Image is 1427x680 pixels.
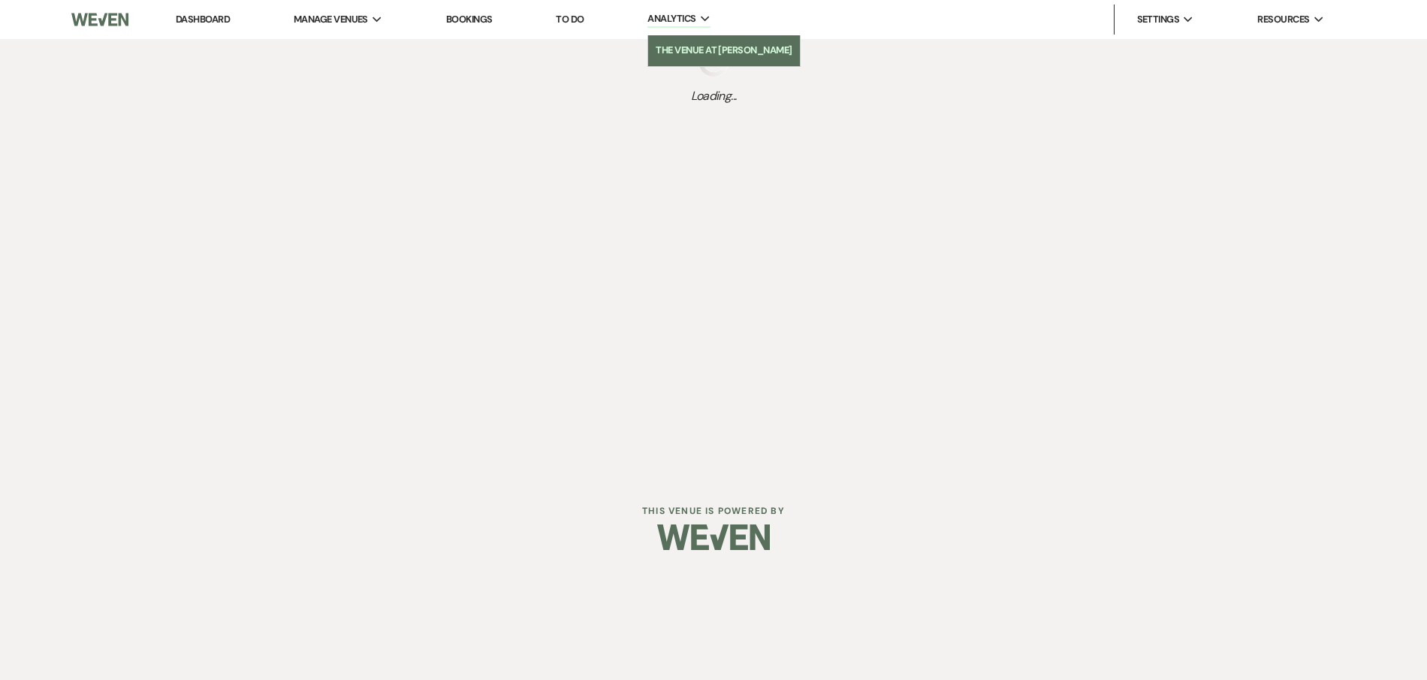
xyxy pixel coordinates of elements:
a: Dashboard [176,13,230,26]
img: Weven Logo [71,4,128,35]
li: The Venue at [PERSON_NAME] [656,43,792,58]
span: Analytics [647,11,695,26]
span: Loading... [691,87,737,105]
a: Bookings [446,13,493,26]
img: Weven Logo [657,511,770,564]
a: To Do [556,13,584,26]
span: Manage Venues [294,12,368,27]
a: The Venue at [PERSON_NAME] [648,35,800,65]
span: Resources [1257,12,1309,27]
span: Settings [1137,12,1180,27]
